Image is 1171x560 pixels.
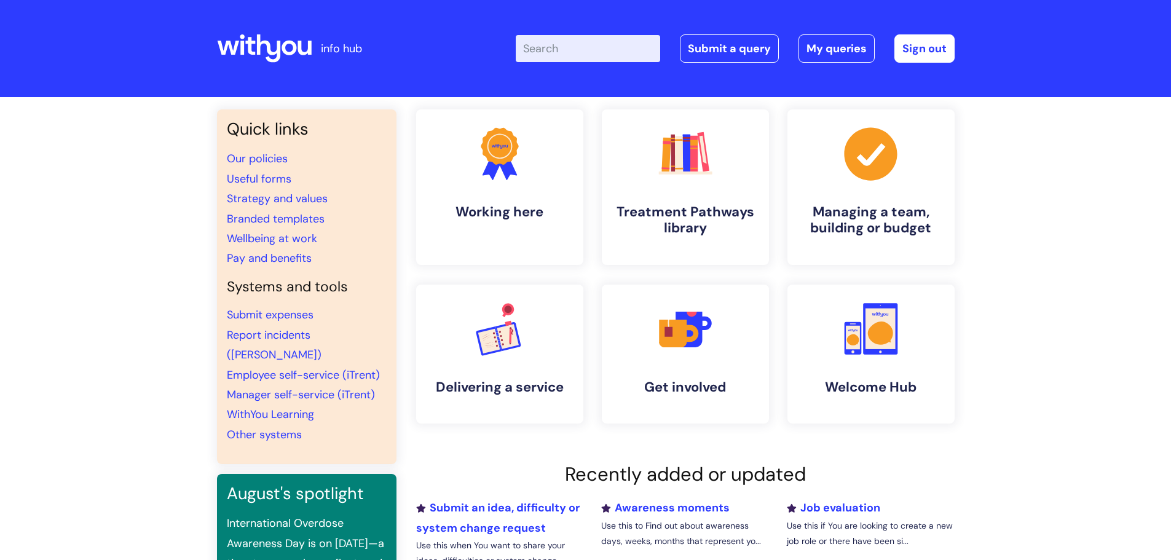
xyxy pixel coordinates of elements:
[516,34,955,63] div: | -
[227,387,375,402] a: Manager self-service (iTrent)
[601,518,768,549] p: Use this to Find out about awareness days, weeks, months that represent yo...
[227,191,328,206] a: Strategy and values
[787,285,955,424] a: Welcome Hub
[787,518,954,549] p: Use this if You are looking to create a new job role or there have been si...
[227,407,314,422] a: WithYou Learning
[227,251,312,266] a: Pay and benefits
[426,204,574,220] h4: Working here
[516,35,660,62] input: Search
[797,204,945,237] h4: Managing a team, building or budget
[601,500,730,515] a: Awareness moments
[227,231,317,246] a: Wellbeing at work
[602,109,769,265] a: Treatment Pathways library
[797,379,945,395] h4: Welcome Hub
[426,379,574,395] h4: Delivering a service
[227,151,288,166] a: Our policies
[227,427,302,442] a: Other systems
[612,379,759,395] h4: Get involved
[227,119,387,139] h3: Quick links
[894,34,955,63] a: Sign out
[787,109,955,265] a: Managing a team, building or budget
[416,500,580,535] a: Submit an idea, difficulty or system change request
[612,204,759,237] h4: Treatment Pathways library
[227,328,321,362] a: Report incidents ([PERSON_NAME])
[798,34,875,63] a: My queries
[416,463,955,486] h2: Recently added or updated
[321,39,362,58] p: info hub
[416,109,583,265] a: Working here
[227,278,387,296] h4: Systems and tools
[227,211,325,226] a: Branded templates
[787,500,880,515] a: Job evaluation
[680,34,779,63] a: Submit a query
[227,484,387,503] h3: August's spotlight
[602,285,769,424] a: Get involved
[227,172,291,186] a: Useful forms
[416,285,583,424] a: Delivering a service
[227,368,380,382] a: Employee self-service (iTrent)
[227,307,313,322] a: Submit expenses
